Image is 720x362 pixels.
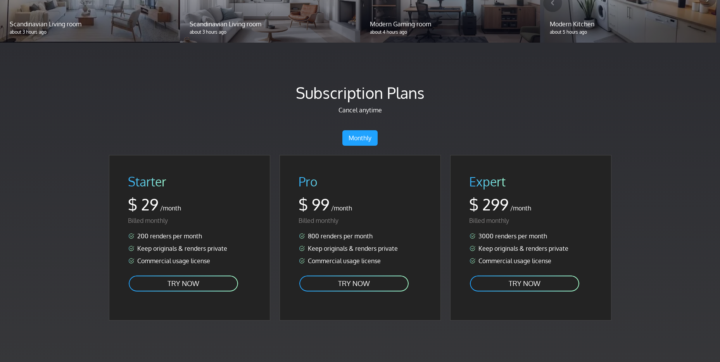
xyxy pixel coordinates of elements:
li: 200 renders per month [128,231,251,241]
span: /month [510,204,531,212]
a: TRY NOW [469,275,580,292]
h1: Subscription Plans [109,83,611,102]
p: Cancel anytime [109,105,611,115]
span: $ 29 [128,195,159,214]
p: about 3 hours ago [190,29,350,36]
span: Billed monthly [128,217,168,224]
span: Billed monthly [299,217,338,224]
li: 800 renders per month [299,231,422,241]
h2: Expert [469,174,592,190]
li: 3000 renders per month [469,231,592,241]
span: $ 99 [299,195,330,214]
p: about 5 hours ago [550,29,710,36]
a: Monthly [342,130,378,146]
h2: Pro [299,174,422,190]
span: /month [160,204,181,212]
a: TRY NOW [299,275,409,292]
p: Modern Gaming room [370,19,530,29]
li: Keep originals & renders private [299,244,422,253]
h2: Starter [128,174,251,190]
p: about 4 hours ago [370,29,530,36]
span: /month [331,204,352,212]
p: Modern Kitchen [550,19,710,29]
span: Billed monthly [469,217,509,224]
p: Scandinavian Living room [190,19,350,29]
li: Commercial usage license [469,256,592,265]
li: Keep originals & renders private [469,244,592,253]
a: TRY NOW [128,275,239,292]
li: Commercial usage license [128,256,251,265]
p: Scandinavian Living room [10,19,170,29]
span: $ 299 [469,195,509,214]
li: Keep originals & renders private [128,244,251,253]
p: about 3 hours ago [10,29,170,36]
li: Commercial usage license [299,256,422,265]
